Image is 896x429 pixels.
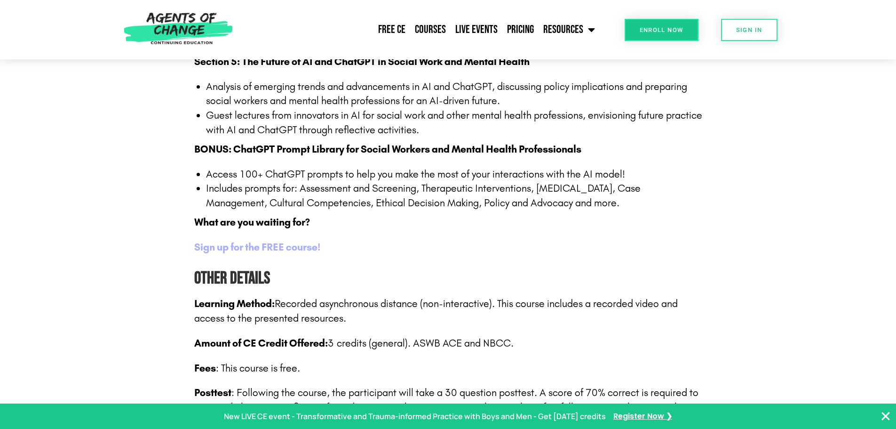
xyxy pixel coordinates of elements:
[613,410,672,423] a: Register Now ❯
[194,298,275,310] b: Learning Method:
[194,143,581,155] strong: BONUS: ChatGPT Prompt Library for Social Workers and Mental Health Professionals
[224,410,606,423] p: New LIVE CE event - Transformative and Trauma-informed Practice with Boys and Men - Get [DATE] cr...
[194,362,300,374] span: : This course is free.
[194,298,678,324] span: Recorded asynchronous distance (non-interactive). This course includes a recorded video and acces...
[736,27,762,33] span: SIGN IN
[640,27,683,33] span: Enroll Now
[194,216,310,228] strong: What are you waiting for?
[721,19,777,41] a: SIGN IN
[451,18,502,41] a: Live Events
[206,80,702,109] li: Analysis of emerging trends and advancements in AI and ChatGPT, discussing policy implications an...
[539,18,600,41] a: Resources
[410,18,451,41] a: Courses
[625,19,698,41] a: Enroll Now
[194,362,216,374] span: Fees
[373,18,410,41] a: Free CE
[206,167,702,182] li: Access 100+ ChatGPT prompts to help you make the most of your interactions with the AI model!
[206,181,702,210] li: Includes prompts for: Assessment and Screening, Therapeutic Interventions, [MEDICAL_DATA], Case M...
[880,411,891,422] button: Close Banner
[238,18,600,41] nav: Menu
[194,387,231,399] b: Posttest
[194,268,270,289] b: Other Details
[194,387,698,428] span: : Following the course, the participant will take a 30 question posttest. A score of 70% correct ...
[194,336,702,351] p: 3 credits (general). ASWB ACE and NBCC.
[194,56,530,68] strong: Section 5: The Future of AI and ChatGPT in Social Work and Mental Health
[194,337,328,349] span: Amount of CE Credit Offered:
[502,18,539,41] a: Pricing
[194,241,320,253] a: Sign up for the FREE course!
[206,108,702,138] li: Guest lectures from innovators in AI for social work and other mental health professions, envisio...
